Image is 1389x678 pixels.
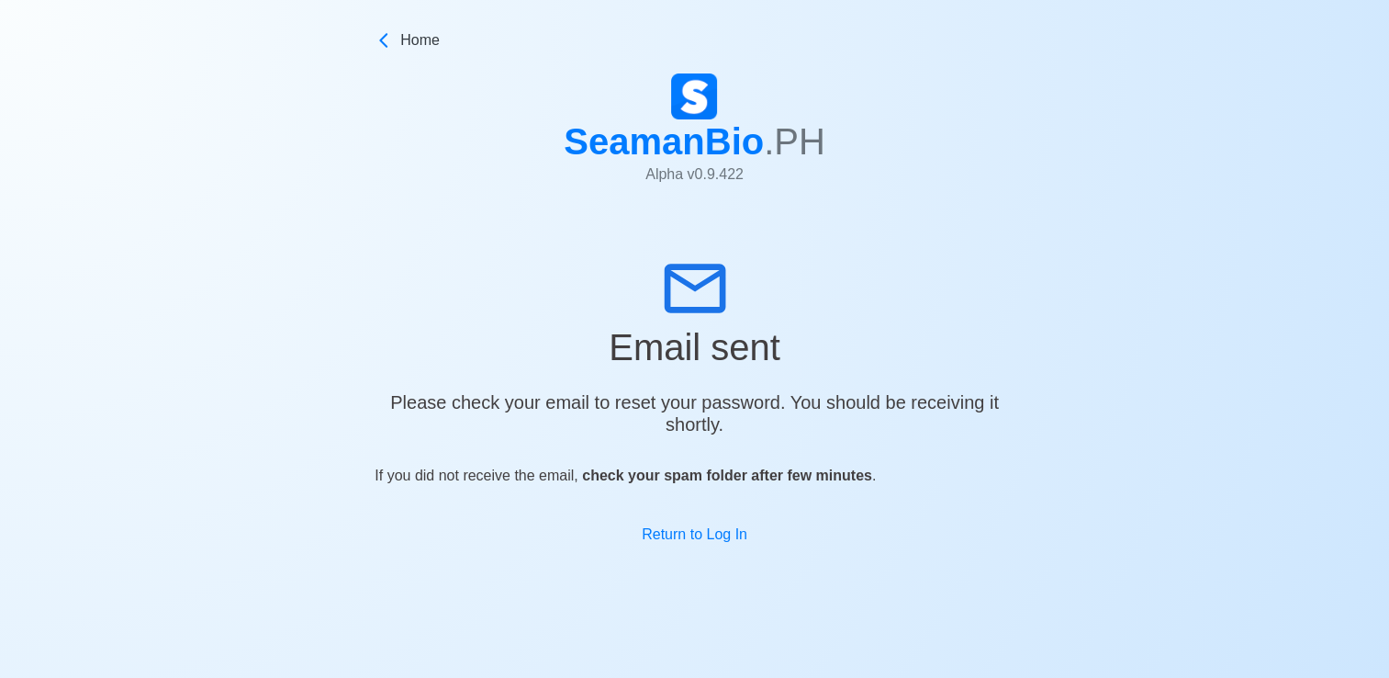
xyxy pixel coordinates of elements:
img: Logo [671,73,717,119]
h1: SeamanBio [564,119,825,164]
p: Alpha v 0.9.422 [564,164,825,186]
p: If you did not receive the email, . [375,465,1014,487]
a: SeamanBio.PHAlpha v0.9.422 [564,73,825,200]
h1: Email sent [375,325,1014,377]
h5: Please check your email to reset your password. You should be receiving it shortly. [375,384,1014,443]
a: Return to Log In [642,526,747,542]
b: check your spam folder after few minutes [582,468,872,483]
span: .PH [764,121,825,162]
a: Home [375,29,1014,51]
span: Home [400,29,440,51]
